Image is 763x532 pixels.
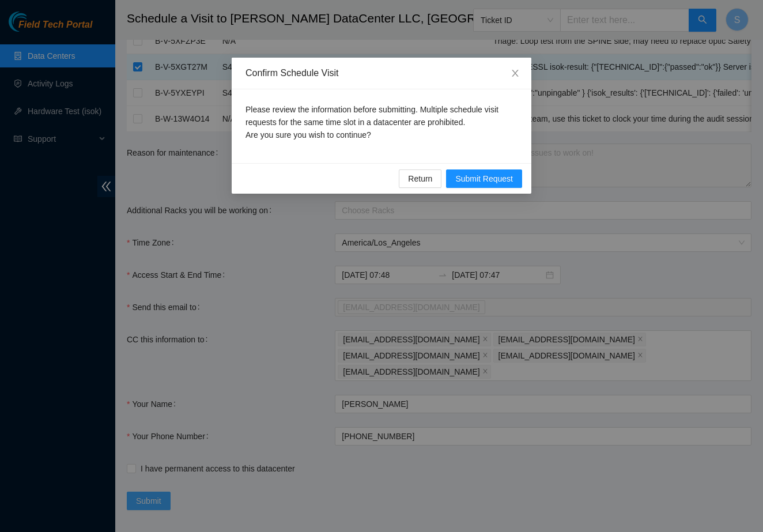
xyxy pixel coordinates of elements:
button: Submit Request [446,169,522,188]
span: Submit Request [455,172,513,185]
button: Close [499,58,531,90]
span: close [511,69,520,78]
p: Please review the information before submitting. Multiple schedule visit requests for the same ti... [245,103,518,141]
span: Return [408,172,432,185]
button: Return [399,169,441,188]
div: Confirm Schedule Visit [245,67,518,80]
